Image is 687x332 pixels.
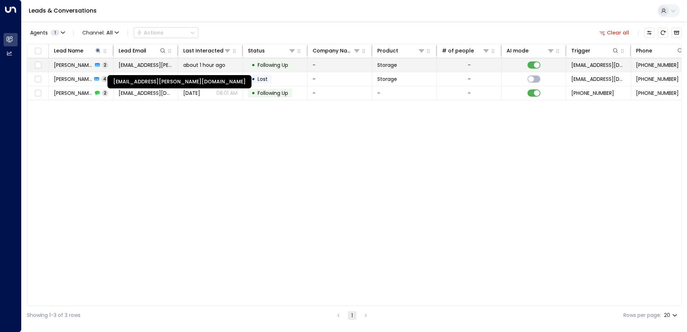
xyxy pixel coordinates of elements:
div: Product [377,46,398,55]
button: Agents1 [27,28,68,38]
p: 08:01 AM [216,89,238,97]
div: Lead Email [119,46,166,55]
div: Status [248,46,265,55]
div: # of people [442,46,490,55]
div: Actions [137,29,163,36]
span: 2 [102,62,108,68]
div: Trigger [571,46,590,55]
div: Lead Email [119,46,146,55]
span: Toggle select row [33,75,42,84]
span: leads@space-station.co.uk [571,75,626,83]
span: Moeez Naqvi [54,61,93,69]
span: Storage [377,61,397,69]
span: Agents [30,30,48,35]
a: Leads & Conversations [29,6,97,15]
span: Jul 22, 2025 [183,89,200,97]
div: Lead Name [54,46,102,55]
button: page 1 [348,311,356,320]
span: Toggle select all [33,47,42,56]
div: • [252,87,255,99]
span: Refresh [658,28,668,38]
div: Product [377,46,425,55]
td: - [308,86,372,100]
span: Channel: [79,28,122,38]
div: • [252,59,255,71]
button: Actions [134,27,198,38]
div: Company Name [313,46,360,55]
div: Phone [636,46,684,55]
button: Customize [644,28,654,38]
span: Lost [258,75,268,83]
span: 1 [51,30,59,36]
div: Status [248,46,296,55]
span: Toggle select row [33,89,42,98]
span: +447307080314 [636,89,679,97]
span: Following Up [258,61,288,69]
td: - [308,72,372,86]
span: Syed Naqvi [54,75,92,83]
div: • [252,73,255,85]
span: Storage [377,75,397,83]
div: 20 [664,310,679,321]
div: Lead Name [54,46,83,55]
div: Showing 1-3 of 3 rows [27,312,80,319]
div: # of people [442,46,474,55]
div: [EMAIL_ADDRESS][PERSON_NAME][DOMAIN_NAME] [107,75,252,88]
span: Toggle select row [33,61,42,70]
div: Company Name [313,46,353,55]
span: +447307080314 [636,75,679,83]
span: leads@space-station.co.uk [571,61,626,69]
div: - [468,61,471,69]
div: Phone [636,46,652,55]
span: 4 [101,76,108,82]
div: - [468,75,471,83]
div: Trigger [571,46,619,55]
div: Last Interacted [183,46,231,55]
button: Channel:All [79,28,122,38]
div: AI mode [507,46,554,55]
span: +447910037788 [636,61,679,69]
nav: pagination navigation [334,311,370,320]
button: Archived Leads [672,28,682,38]
td: - [308,58,372,72]
span: All [106,30,113,36]
span: Syed Naqvi [54,89,93,97]
div: AI mode [507,46,529,55]
span: Following Up [258,89,288,97]
span: burhan.aliiiii@gmail.com [119,89,173,97]
div: Last Interacted [183,46,223,55]
td: - [372,86,437,100]
span: moeez.naqvi@gmail.com [119,61,173,69]
span: 2 [102,90,108,96]
div: - [468,89,471,97]
div: Button group with a nested menu [134,27,198,38]
span: about 1 hour ago [183,61,225,69]
label: Rows per page: [623,312,661,319]
button: Clear all [596,28,632,38]
span: +447307080314 [571,89,614,97]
